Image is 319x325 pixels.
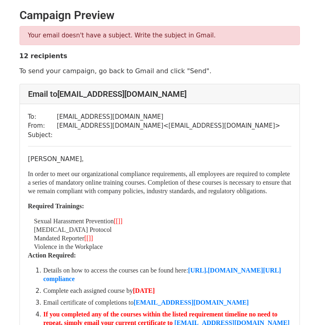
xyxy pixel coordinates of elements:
font: Sexual Harassment Prevention [34,218,123,225]
font: [MEDICAL_DATA] Protocol [34,226,112,233]
td: Subject: [28,131,57,140]
font: [[]] [84,235,93,242]
a: [URL].[DOMAIN_NAME][URL]compliance [43,267,281,282]
font: Action Required: [28,252,76,259]
font: Required Trainings: [28,203,84,209]
td: [EMAIL_ADDRESS][DOMAIN_NAME] [57,112,280,122]
font: Details on how to access the courses can be found here: [43,267,281,282]
h2: Campaign Preview [20,9,300,22]
p: [PERSON_NAME] [28,155,291,163]
td: [EMAIL_ADDRESS][DOMAIN_NAME] < [EMAIL_ADDRESS][DOMAIN_NAME] > [57,121,280,131]
font: In order to meet our organizational compliance requirements, all employees are required to comple... [28,170,291,194]
p: To send your campaign, go back to Gmail and click "Send". [20,67,300,75]
strong: 12 recipients [20,52,67,60]
font: [DATE] [133,287,155,294]
a: [EMAIL_ADDRESS][DOMAIN_NAME] [134,299,249,306]
td: From: [28,121,57,131]
font: Mandated Reporter [34,235,85,242]
td: To: [28,112,57,122]
font: Complete each assigned course by [43,287,155,294]
font: Email certificate of completions to [43,299,249,306]
font: Violence in the Workplace [34,243,103,250]
p: Your email doesn't have a subject. Write the subject in Gmail. [28,31,291,40]
font: [[]] [114,218,122,225]
h4: Email to [EMAIL_ADDRESS][DOMAIN_NAME] [28,89,291,99]
font: , [82,155,83,162]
